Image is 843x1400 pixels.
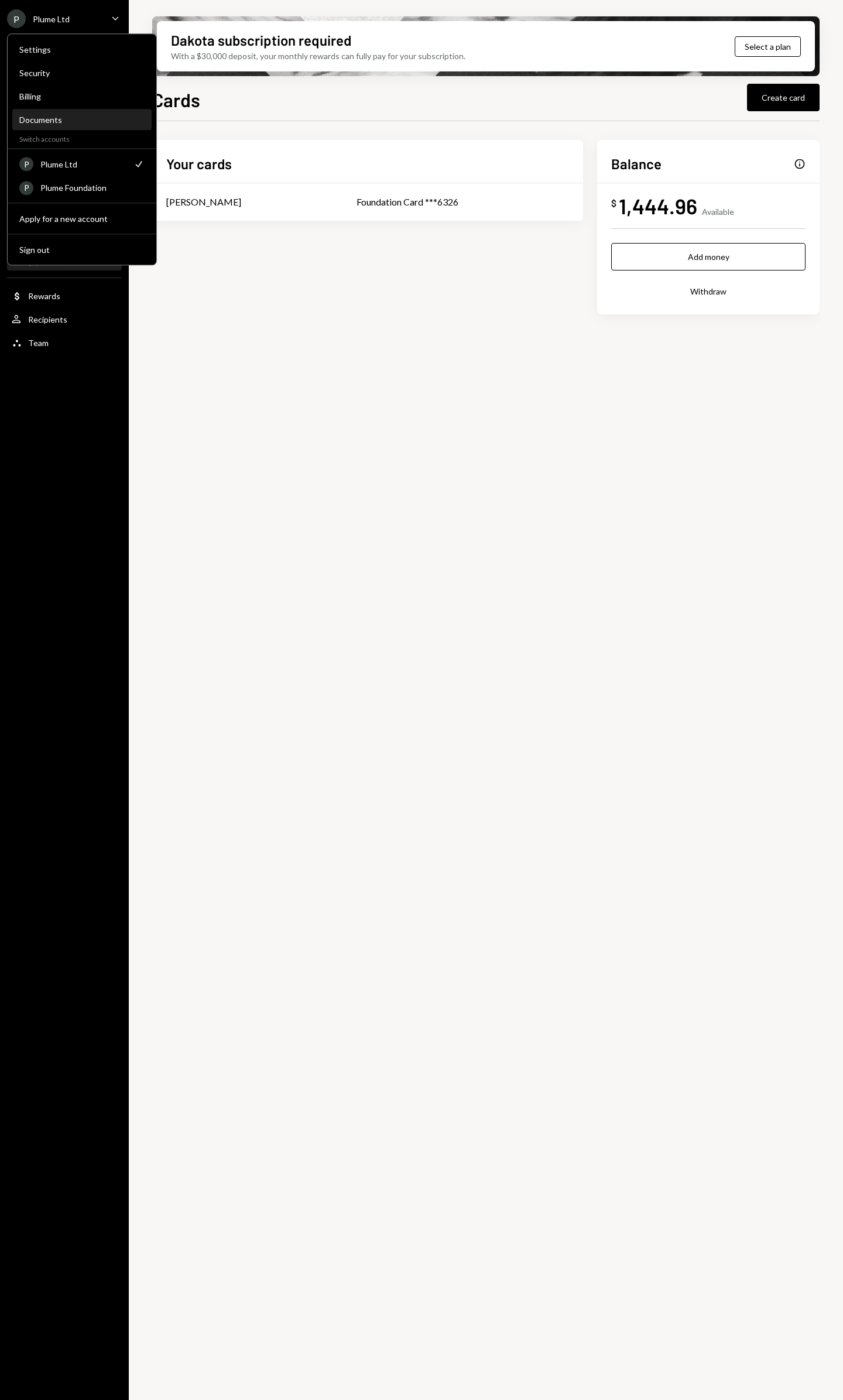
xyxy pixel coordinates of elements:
[152,88,200,111] h1: Cards
[28,338,49,348] div: Team
[19,157,33,171] div: P
[702,207,734,217] div: Available
[19,91,145,101] div: Billing
[166,195,241,209] div: [PERSON_NAME]
[12,208,152,230] button: Apply for a new account
[33,14,70,24] div: Plume Ltd
[619,193,697,219] div: 1,444.96
[166,154,232,173] h2: Your cards
[611,243,806,271] button: Add money
[611,197,616,209] div: $
[611,278,806,305] button: Withdraw
[12,109,152,130] a: Documents
[357,195,569,209] div: Foundation Card ***6326
[19,68,145,78] div: Security
[40,183,145,193] div: Plume Foundation
[12,62,152,83] a: Security
[7,309,122,330] a: Recipients
[40,159,126,169] div: Plume Ltd
[19,45,145,54] div: Settings
[171,50,465,62] div: With a $30,000 deposit, your monthly rewards can fully pay for your subscription.
[28,314,67,324] div: Recipients
[28,291,60,301] div: Rewards
[171,30,351,50] div: Dakota subscription required
[7,332,122,353] a: Team
[12,39,152,60] a: Settings
[735,36,801,57] button: Select a plan
[12,239,152,261] button: Sign out
[8,132,156,143] div: Switch accounts
[19,115,145,125] div: Documents
[19,245,145,255] div: Sign out
[7,9,26,28] div: P
[19,214,145,224] div: Apply for a new account
[19,181,33,195] div: P
[7,285,122,306] a: Rewards
[611,154,662,173] h2: Balance
[12,85,152,107] a: Billing
[12,177,152,198] a: PPlume Foundation
[747,84,820,111] button: Create card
